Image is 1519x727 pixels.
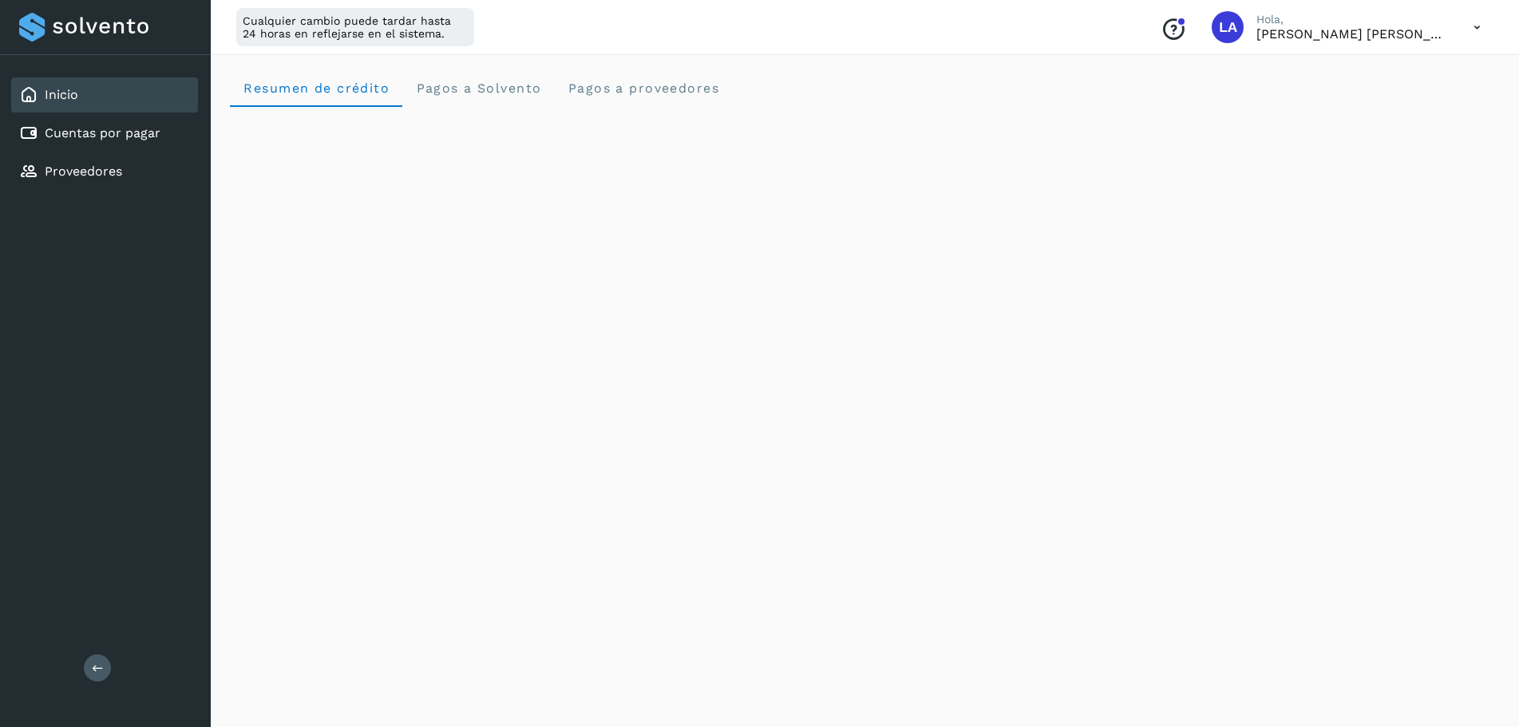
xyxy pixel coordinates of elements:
[45,164,122,179] a: Proveedores
[567,81,719,96] span: Pagos a proveedores
[45,125,160,140] a: Cuentas por pagar
[243,81,390,96] span: Resumen de crédito
[236,8,474,46] div: Cualquier cambio puede tardar hasta 24 horas en reflejarse en el sistema.
[11,116,198,151] div: Cuentas por pagar
[11,77,198,113] div: Inicio
[45,87,78,102] a: Inicio
[415,81,541,96] span: Pagos a Solvento
[1256,13,1448,26] p: Hola,
[1256,26,1448,41] p: Luis Alfonso García Lugo
[11,154,198,189] div: Proveedores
